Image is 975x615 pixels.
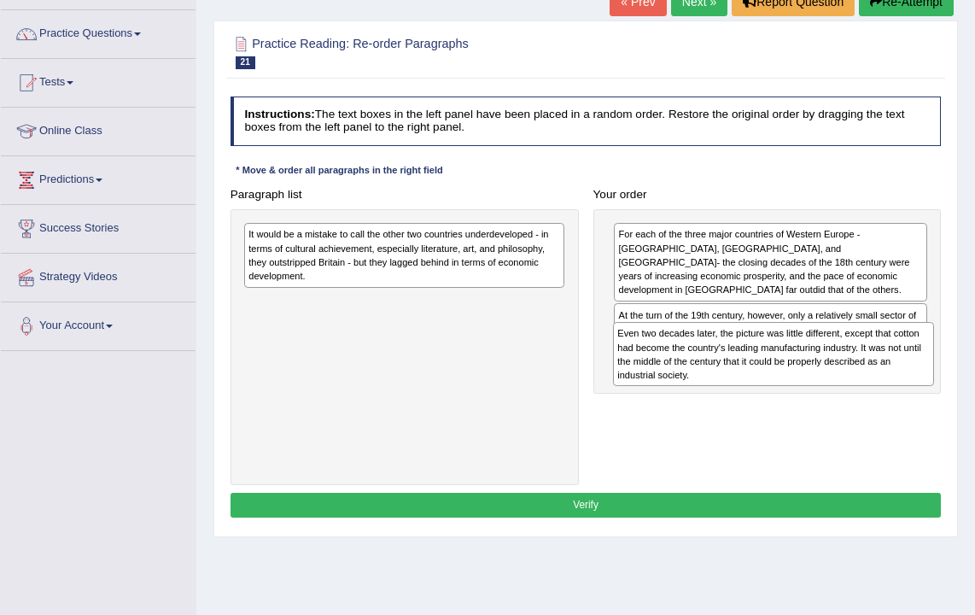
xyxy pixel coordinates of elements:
div: * Move & order all paragraphs in the right field [231,164,449,179]
h2: Practice Reading: Re-order Paragraphs [231,33,671,69]
div: It would be a mistake to call the other two countries underdeveloped - in terms of cultural achie... [244,223,564,287]
a: Online Class [1,108,196,150]
h4: Your order [593,189,942,202]
a: Success Stories [1,205,196,248]
h4: The text boxes in the left panel have been placed in a random order. Restore the original order b... [231,97,942,145]
a: Practice Questions [1,10,196,53]
div: At the turn of the 19th century, however, only a relatively small sector of the British economy h... [614,303,927,354]
button: Verify [231,493,942,518]
span: 21 [236,56,255,69]
h4: Paragraph list [231,189,579,202]
b: Instructions: [244,108,314,120]
div: For each of the three major countries of Western Europe - [GEOGRAPHIC_DATA], [GEOGRAPHIC_DATA], a... [614,223,927,302]
a: Your Account [1,302,196,345]
a: Strategy Videos [1,254,196,296]
a: Tests [1,59,196,102]
a: Predictions [1,156,196,199]
div: Even two decades later, the picture was little different, except that cotton had become the count... [613,322,934,386]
